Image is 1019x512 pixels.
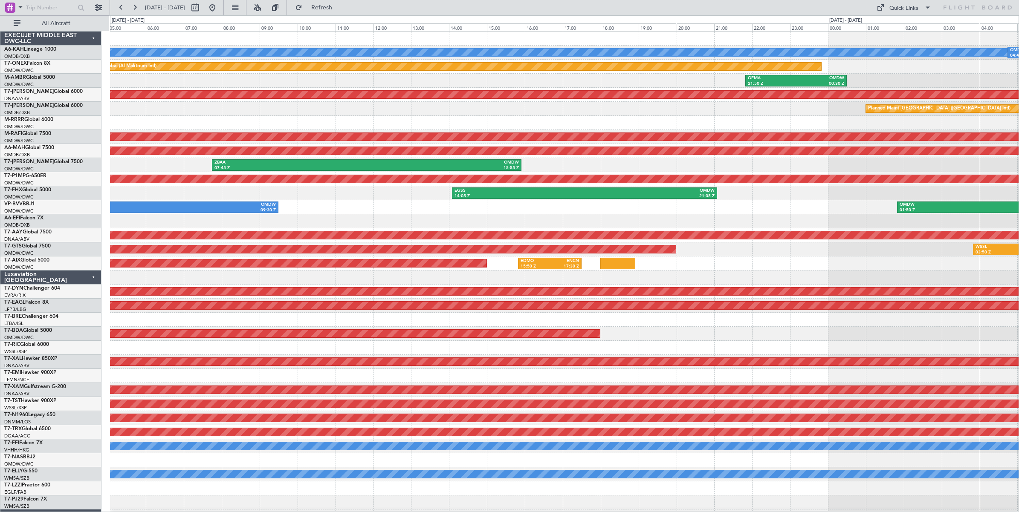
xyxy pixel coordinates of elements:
div: ENCN [550,258,579,264]
a: T7-XALHawker 850XP [4,356,57,361]
div: 07:45 Z [214,165,367,171]
a: OMDW/DWC [4,208,34,214]
span: T7-XAM [4,384,24,389]
a: LFMN/NCE [4,377,29,383]
span: T7-ELLY [4,469,23,474]
span: T7-PJ29 [4,497,23,502]
a: A6-EFIFalcon 7X [4,216,43,221]
span: T7-[PERSON_NAME] [4,89,54,94]
span: A6-EFI [4,216,20,221]
div: 14:00 [449,23,487,31]
div: 19:00 [639,23,677,31]
span: M-AMBR [4,75,26,80]
span: T7-N1960 [4,412,28,417]
div: 02:00 [904,23,942,31]
a: OMDW/DWC [4,250,34,256]
a: OMDB/DXB [4,152,30,158]
input: Trip Number [26,1,75,14]
a: OMDB/DXB [4,53,30,60]
div: 08:00 [222,23,260,31]
span: T7-DYN [4,286,23,291]
a: T7-AAYGlobal 7500 [4,230,52,235]
div: [DATE] - [DATE] [829,17,862,24]
a: DNMM/LOS [4,419,31,425]
span: T7-LZZI [4,483,22,488]
a: T7-EAGLFalcon 8X [4,300,49,305]
div: 21:05 Z [585,193,715,199]
span: Refresh [304,5,340,11]
span: A6-MAH [4,145,25,150]
span: M-RAFI [4,131,22,136]
a: T7-ELLYG-550 [4,469,38,474]
a: WSSL/XSP [4,405,27,411]
a: A6-MAHGlobal 7500 [4,145,54,150]
div: 15:55 Z [367,165,519,171]
a: OMDW/DWC [4,180,34,186]
div: EDMO [521,258,550,264]
a: T7-FHXGlobal 5000 [4,187,51,193]
a: LFPB/LBG [4,306,26,313]
div: ZBAA [214,160,367,166]
div: 14:05 Z [454,193,585,199]
span: T7-FHX [4,187,22,193]
span: A6-KAH [4,47,24,52]
div: 10:00 [298,23,336,31]
a: OMDW/DWC [4,194,34,200]
div: 22:00 [752,23,790,31]
a: EVRA/RIX [4,292,26,299]
a: DNAA/ABV [4,391,29,397]
div: OMDW [114,202,275,208]
span: T7-TRX [4,426,22,431]
div: 09:00 [260,23,298,31]
span: M-RRRR [4,117,24,122]
a: DNAA/ABV [4,236,29,242]
span: T7-BDA [4,328,23,333]
span: T7-FFI [4,440,19,446]
a: T7-BDAGlobal 5000 [4,328,52,333]
a: M-RAFIGlobal 7500 [4,131,51,136]
a: T7-DYNChallenger 604 [4,286,60,291]
div: Quick Links [889,4,918,13]
div: Planned Maint [GEOGRAPHIC_DATA] ([GEOGRAPHIC_DATA] Intl) [868,102,1010,115]
span: T7-TST [4,398,21,403]
div: EGSS [454,188,585,194]
a: T7-FFIFalcon 7X [4,440,43,446]
span: T7-RIC [4,342,20,347]
a: OMDW/DWC [4,166,34,172]
span: T7-NAS [4,454,23,460]
a: T7-NASBBJ2 [4,454,35,460]
button: Refresh [291,1,342,14]
a: OMDW/DWC [4,264,34,270]
span: T7-AAY [4,230,23,235]
span: T7-XAL [4,356,22,361]
a: OMDW/DWC [4,81,34,88]
a: T7-PJ29Falcon 7X [4,497,47,502]
div: OMDW [796,75,844,81]
div: [DATE] - [DATE] [112,17,145,24]
a: T7-N1960Legacy 650 [4,412,55,417]
div: 15:50 Z [521,264,550,270]
span: T7-[PERSON_NAME] [4,103,54,108]
div: WSSL [976,244,1013,250]
a: T7-P1MPG-650ER [4,173,46,178]
a: T7-EMIHawker 900XP [4,370,56,375]
span: T7-BRE [4,314,22,319]
span: T7-EAGL [4,300,25,305]
div: 17:00 [563,23,601,31]
div: 00:00 [828,23,866,31]
a: EGLF/FAB [4,489,26,495]
div: 20:00 [677,23,715,31]
a: T7-TSTHawker 900XP [4,398,56,403]
a: T7-[PERSON_NAME]Global 6000 [4,103,83,108]
a: DGAA/ACC [4,433,30,439]
a: T7-BREChallenger 604 [4,314,58,319]
span: All Aircraft [22,20,90,26]
div: 03:00 [942,23,980,31]
div: Planned Maint Dubai (Al Maktoum Intl) [72,60,156,73]
span: VP-BVV [4,201,23,207]
button: All Aircraft [9,17,93,30]
a: DNAA/ABV [4,95,29,102]
a: T7-[PERSON_NAME]Global 7500 [4,159,83,164]
div: 04:00 [980,23,1018,31]
a: T7-[PERSON_NAME]Global 6000 [4,89,83,94]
